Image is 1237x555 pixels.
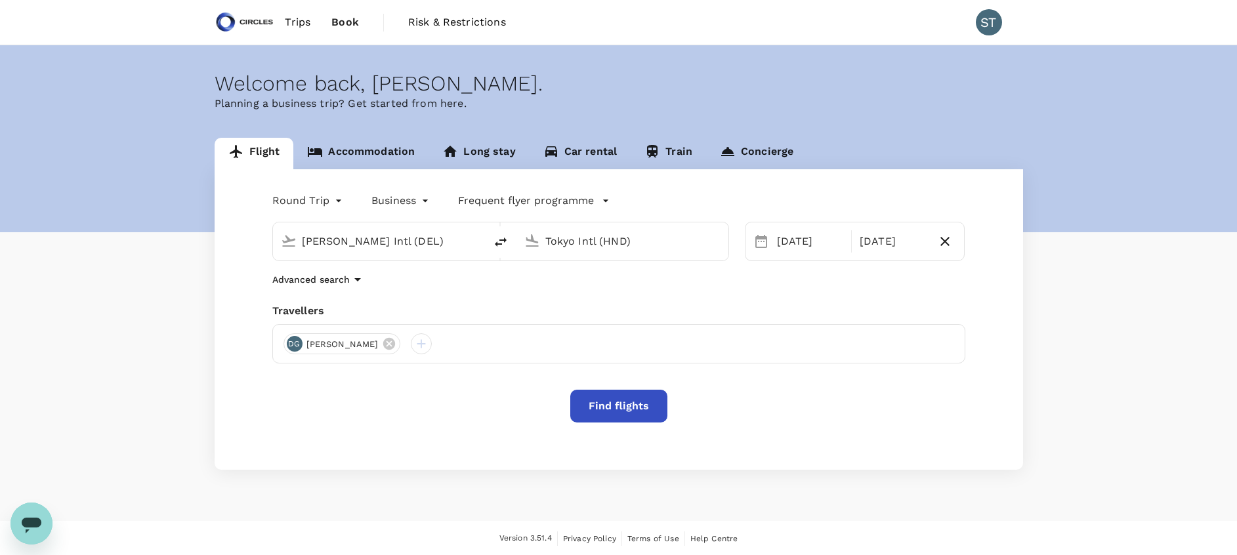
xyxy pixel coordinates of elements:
a: Concierge [706,138,807,169]
input: Depart from [302,231,457,251]
span: [PERSON_NAME] [299,338,387,351]
div: DG [287,336,303,352]
span: Privacy Policy [563,534,616,543]
p: Advanced search [272,273,350,286]
div: Round Trip [272,190,346,211]
span: Help Centre [690,534,738,543]
div: DG[PERSON_NAME] [283,333,401,354]
a: Train [631,138,706,169]
span: Terms of Use [627,534,679,543]
div: ST [976,9,1002,35]
iframe: Button to launch messaging window [10,503,52,545]
a: Help Centre [690,531,738,546]
div: Travellers [272,303,965,319]
input: Going to [545,231,701,251]
span: Trips [285,14,310,30]
span: Risk & Restrictions [408,14,506,30]
button: delete [485,226,516,258]
button: Frequent flyer programme [458,193,610,209]
div: [DATE] [772,228,849,255]
p: Frequent flyer programme [458,193,594,209]
div: Business [371,190,432,211]
button: Find flights [570,390,667,422]
button: Advanced search [272,272,366,287]
a: Terms of Use [627,531,679,546]
span: Version 3.51.4 [499,532,552,545]
a: Car rental [530,138,631,169]
div: [DATE] [854,228,931,255]
button: Open [719,239,722,242]
a: Privacy Policy [563,531,616,546]
p: Planning a business trip? Get started from here. [215,96,1023,112]
a: Long stay [429,138,529,169]
img: Circles [215,8,275,37]
a: Flight [215,138,294,169]
button: Open [476,239,478,242]
span: Book [331,14,359,30]
a: Accommodation [293,138,429,169]
div: Welcome back , [PERSON_NAME] . [215,72,1023,96]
